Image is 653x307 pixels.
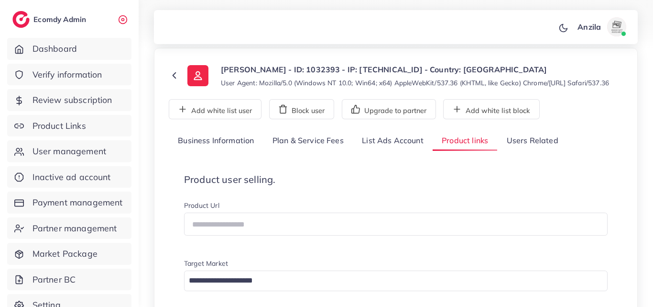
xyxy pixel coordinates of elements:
span: Inactive ad account [33,171,111,183]
a: Market Package [7,243,131,265]
button: Add white list block [443,99,540,119]
a: List Ads Account [353,131,433,151]
a: Partner management [7,217,131,239]
a: Review subscription [7,89,131,111]
h4: Product user selling. [184,174,608,185]
a: Users Related [497,131,567,151]
a: logoEcomdy Admin [12,11,88,28]
small: User Agent: Mozilla/5.0 (Windows NT 10.0; Win64; x64) AppleWebKit/537.36 (KHTML, like Gecko) Chro... [221,78,609,88]
div: Search for option [184,271,608,291]
img: avatar [607,17,626,36]
a: Inactive ad account [7,166,131,188]
a: Anzilaavatar [572,17,630,36]
a: User management [7,140,131,162]
a: Payment management [7,192,131,214]
span: Product Links [33,120,86,132]
img: ic-user-info.36bf1079.svg [187,65,208,86]
a: Plan & Service Fees [263,131,353,151]
label: Product Url [184,201,219,210]
p: Anzila [577,21,601,33]
button: Block user [269,99,334,119]
p: [PERSON_NAME] - ID: 1032393 - IP: [TECHNICAL_ID] - Country: [GEOGRAPHIC_DATA] [221,64,609,75]
span: Partner management [33,222,117,235]
a: Verify information [7,64,131,86]
span: User management [33,145,106,158]
button: Add white list user [169,99,261,119]
a: Partner BC [7,269,131,291]
span: Dashboard [33,43,77,55]
span: Market Package [33,248,98,260]
label: Target Market [184,259,228,268]
button: Upgrade to partner [342,99,436,119]
a: Business Information [169,131,263,151]
span: Review subscription [33,94,112,106]
span: Verify information [33,68,102,81]
h2: Ecomdy Admin [33,15,88,24]
span: Partner BC [33,273,76,286]
a: Dashboard [7,38,131,60]
a: Product Links [7,115,131,137]
span: Payment management [33,196,123,209]
input: Search for option [185,273,595,288]
a: Product links [433,131,497,151]
img: logo [12,11,30,28]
